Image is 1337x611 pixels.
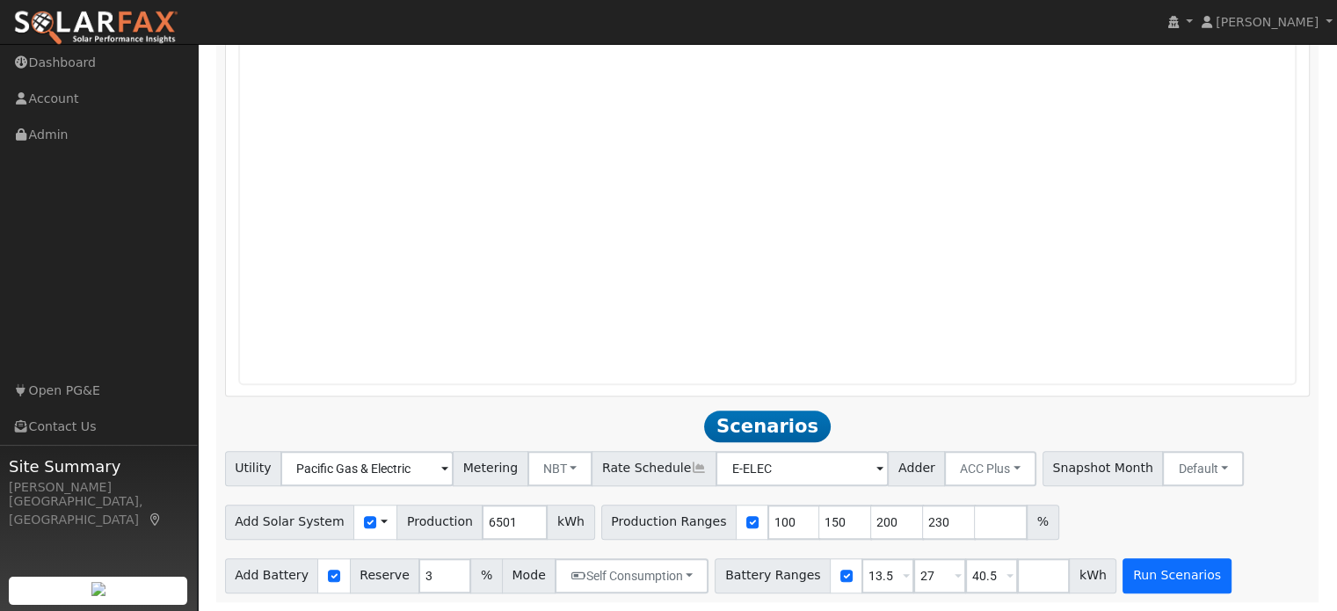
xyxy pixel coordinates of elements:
[9,455,188,478] span: Site Summary
[704,411,830,442] span: Scenarios
[225,451,282,486] span: Utility
[350,558,420,593] span: Reserve
[547,505,594,540] span: kWh
[453,451,528,486] span: Metering
[225,558,319,593] span: Add Battery
[470,558,502,593] span: %
[1027,505,1058,540] span: %
[1123,558,1231,593] button: Run Scenarios
[280,451,454,486] input: Select a Utility
[715,558,831,593] span: Battery Ranges
[716,451,889,486] input: Select a Rate Schedule
[888,451,945,486] span: Adder
[1216,15,1319,29] span: [PERSON_NAME]
[944,451,1036,486] button: ACC Plus
[601,505,737,540] span: Production Ranges
[502,558,556,593] span: Mode
[225,505,355,540] span: Add Solar System
[592,451,716,486] span: Rate Schedule
[1069,558,1116,593] span: kWh
[9,492,188,529] div: [GEOGRAPHIC_DATA], [GEOGRAPHIC_DATA]
[396,505,483,540] span: Production
[527,451,593,486] button: NBT
[555,558,708,593] button: Self Consumption
[13,10,178,47] img: SolarFax
[148,513,163,527] a: Map
[91,582,105,596] img: retrieve
[1043,451,1164,486] span: Snapshot Month
[1162,451,1244,486] button: Default
[9,478,188,497] div: [PERSON_NAME]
